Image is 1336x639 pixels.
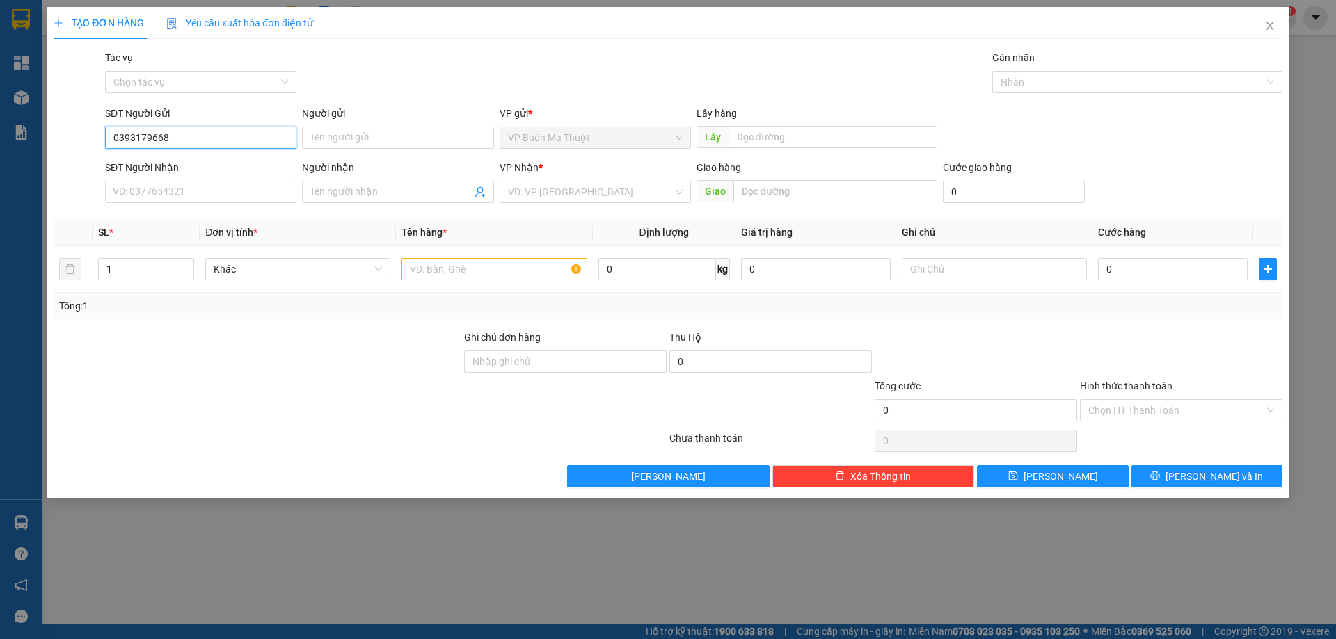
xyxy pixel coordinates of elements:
[943,162,1012,173] label: Cước giao hàng
[166,18,177,29] img: icon
[697,162,741,173] span: Giao hàng
[7,59,96,90] li: VP VP Buôn Ma Thuột
[7,92,93,149] b: 04 Phạm Hồng Thái, [GEOGRAPHIC_DATA]
[992,52,1035,63] label: Gán nhãn
[1131,465,1282,487] button: printer[PERSON_NAME] và In
[669,332,701,343] span: Thu Hộ
[401,258,587,280] input: VD: Bàn, Ghế
[1259,258,1277,280] button: plus
[54,18,63,28] span: plus
[1166,469,1263,484] span: [PERSON_NAME] và In
[475,186,486,197] span: user-add
[567,465,770,487] button: [PERSON_NAME]
[697,126,729,148] span: Lấy
[464,350,667,373] input: Ghi chú đơn hàng
[668,430,873,455] div: Chưa thanh toán
[108,76,157,88] b: Thổ Hoàng
[508,127,683,148] span: VP Buôn Ma Thuột
[464,332,541,343] label: Ghi chú đơn hàng
[697,180,733,202] span: Giao
[741,227,793,238] span: Giá trị hàng
[741,258,891,280] input: 0
[896,219,1092,246] th: Ghi chú
[729,126,937,148] input: Dọc đường
[500,106,691,121] div: VP gửi
[1024,469,1098,484] span: [PERSON_NAME]
[835,471,845,482] span: delete
[59,298,516,314] div: Tổng: 1
[7,7,202,33] li: [PERSON_NAME]
[716,258,730,280] span: kg
[875,380,921,391] span: Tổng cước
[98,227,109,238] span: SL
[96,59,185,74] li: VP Thổ Hoàng
[205,227,257,238] span: Đơn vị tính
[977,465,1128,487] button: save[PERSON_NAME]
[1264,20,1275,31] span: close
[302,106,493,121] div: Người gửi
[902,258,1087,280] input: Ghi Chú
[1080,380,1172,391] label: Hình thức thanh toán
[105,160,296,175] div: SĐT Người Nhận
[943,181,1085,203] input: Cước giao hàng
[214,259,382,280] span: Khác
[96,77,106,87] span: environment
[1008,471,1018,482] span: save
[7,7,56,56] img: logo.jpg
[850,469,911,484] span: Xóa Thông tin
[772,465,975,487] button: deleteXóa Thông tin
[1259,264,1276,275] span: plus
[1150,471,1160,482] span: printer
[302,160,493,175] div: Người nhận
[639,227,689,238] span: Định lượng
[166,17,313,29] span: Yêu cầu xuất hóa đơn điện tử
[105,106,296,121] div: SĐT Người Gửi
[500,162,539,173] span: VP Nhận
[697,108,737,119] span: Lấy hàng
[733,180,937,202] input: Dọc đường
[401,227,447,238] span: Tên hàng
[54,17,144,29] span: TẠO ĐƠN HÀNG
[1250,7,1289,46] button: Close
[59,258,81,280] button: delete
[7,92,17,102] span: environment
[1098,227,1146,238] span: Cước hàng
[105,52,133,63] label: Tác vụ
[631,469,706,484] span: [PERSON_NAME]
